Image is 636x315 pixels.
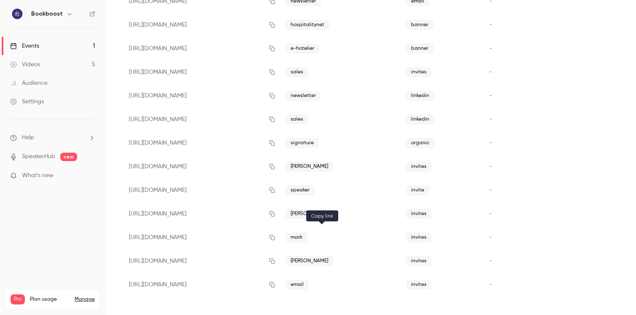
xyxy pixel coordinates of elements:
[122,60,279,84] div: [URL][DOMAIN_NAME]
[11,294,25,304] span: Pro
[122,202,279,226] div: [URL][DOMAIN_NAME]
[10,60,40,69] div: Videos
[10,42,39,50] div: Events
[22,133,34,142] span: Help
[10,133,95,142] li: help-dropdown-opener
[406,67,432,77] span: invites
[286,162,333,172] span: [PERSON_NAME]
[122,37,279,60] div: [URL][DOMAIN_NAME]
[122,13,279,37] div: [URL][DOMAIN_NAME]
[10,97,44,106] div: Settings
[406,209,432,219] span: invites
[406,114,434,124] span: linkedin
[122,178,279,202] div: [URL][DOMAIN_NAME]
[489,116,492,122] span: -
[286,138,319,148] span: signature
[122,84,279,108] div: [URL][DOMAIN_NAME]
[286,256,333,266] span: [PERSON_NAME]
[489,187,492,193] span: -
[10,79,48,87] div: Audience
[122,226,279,249] div: [URL][DOMAIN_NAME]
[406,256,432,266] span: invites
[286,114,308,124] span: sales
[60,153,77,161] span: new
[286,232,307,242] span: mark
[489,234,492,240] span: -
[406,280,432,290] span: invites
[489,140,492,146] span: -
[22,171,53,180] span: What's new
[406,162,432,172] span: invites
[286,43,319,54] span: e-hotelier
[286,185,315,195] span: speaker
[489,69,492,75] span: -
[489,211,492,217] span: -
[31,10,63,18] h6: Bookboost
[30,296,69,303] span: Plan usage
[406,232,432,242] span: invites
[122,108,279,131] div: [URL][DOMAIN_NAME]
[489,258,492,264] span: -
[11,7,24,21] img: Bookboost
[489,282,492,288] span: -
[489,46,492,51] span: -
[406,20,433,30] span: banner
[406,138,435,148] span: organic
[406,91,434,101] span: linkedin
[122,131,279,155] div: [URL][DOMAIN_NAME]
[85,172,95,180] iframe: Noticeable Trigger
[75,296,95,303] a: Manage
[286,280,309,290] span: email
[286,20,329,30] span: hospitalitynet
[286,67,308,77] span: sales
[122,249,279,273] div: [URL][DOMAIN_NAME]
[489,93,492,99] span: -
[22,152,55,161] a: SpeakerHub
[406,185,429,195] span: invite
[489,22,492,28] span: -
[489,164,492,170] span: -
[122,273,279,296] div: [URL][DOMAIN_NAME]
[122,155,279,178] div: [URL][DOMAIN_NAME]
[286,91,321,101] span: newsletter
[406,43,433,54] span: banner
[286,209,333,219] span: [PERSON_NAME]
